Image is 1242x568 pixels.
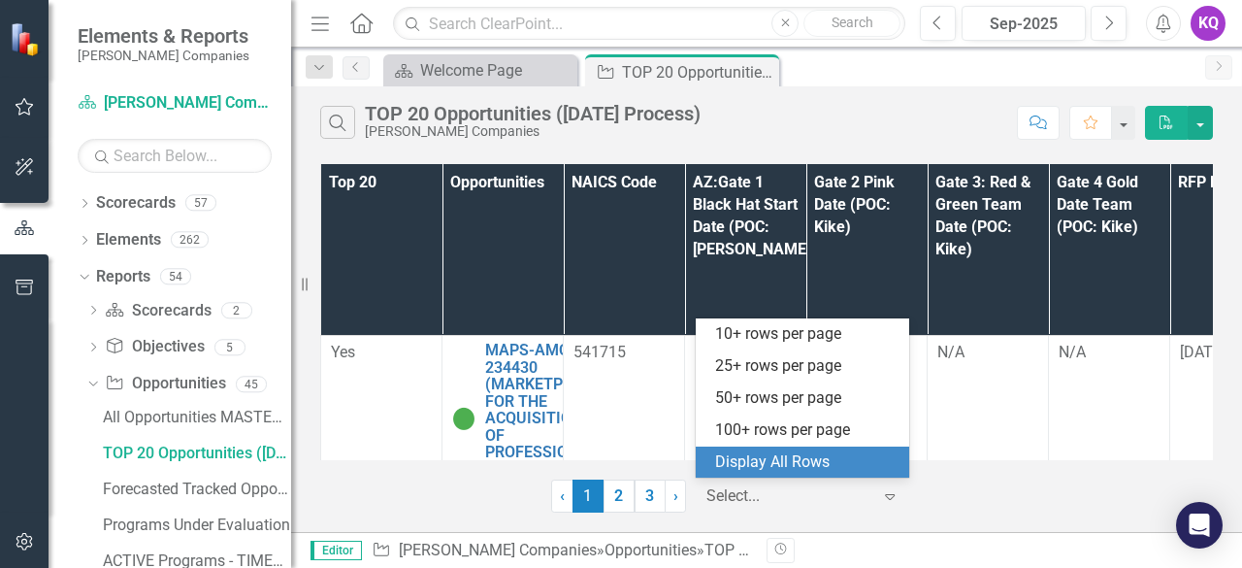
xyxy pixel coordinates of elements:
[1191,6,1226,41] button: KQ
[399,541,597,559] a: [PERSON_NAME] Companies
[10,22,44,56] img: ClearPoint Strategy
[622,60,774,84] div: TOP 20 Opportunities ([DATE] Process)
[214,339,245,355] div: 5
[103,409,291,426] div: All Opportunities MASTER LIST
[388,58,572,83] a: Welcome Page
[98,402,291,433] a: All Opportunities MASTER LIST
[105,336,204,358] a: Objectives
[420,58,572,83] div: Welcome Page
[96,229,161,251] a: Elements
[221,302,252,318] div: 2
[103,481,291,498] div: Forecasted Tracked Opportunities
[331,343,355,361] span: Yes
[715,451,898,474] div: Display All Rows
[715,323,898,346] div: 10+ rows per page
[962,6,1086,41] button: Sep-2025
[1059,342,1160,364] div: N/A
[185,195,216,212] div: 57
[78,92,272,115] a: [PERSON_NAME] Companies
[103,517,291,534] div: Programs Under Evaluation
[98,438,291,469] a: TOP 20 Opportunities ([DATE] Process)
[96,266,150,288] a: Reports
[832,15,873,30] span: Search
[365,103,701,124] div: TOP 20 Opportunities ([DATE] Process)
[98,474,291,505] a: Forecasted Tracked Opportunities
[715,355,898,378] div: 25+ rows per page
[78,139,272,173] input: Search Below...
[673,486,678,505] span: ›
[310,541,362,560] span: Editor
[105,300,211,322] a: Scorecards
[105,373,225,395] a: Opportunities
[160,268,191,284] div: 54
[937,342,1038,364] div: N/A
[803,10,900,37] button: Search
[1176,502,1223,549] div: Open Intercom Messenger
[715,419,898,442] div: 100+ rows per page
[1180,343,1226,361] span: [DATE]
[573,343,626,361] span: 541715
[365,124,701,139] div: [PERSON_NAME] Companies
[560,486,565,505] span: ‹
[103,445,291,462] div: TOP 20 Opportunities ([DATE] Process)
[78,24,249,48] span: Elements & Reports
[715,387,898,410] div: 50+ rows per page
[485,342,601,479] a: MAPS-AMC-234430 (MARKETPLACE FOR THE ACQUISITION OF PROFESSIONAL SERVICES)
[704,541,970,559] div: TOP 20 Opportunities ([DATE] Process)
[452,407,475,430] img: Active
[78,48,249,63] small: [PERSON_NAME] Companies
[372,540,752,562] div: » »
[393,7,905,41] input: Search ClearPoint...
[635,480,666,513] a: 3
[98,510,291,541] a: Programs Under Evaluation
[572,480,604,513] span: 1
[236,376,267,392] div: 45
[96,192,176,215] a: Scorecards
[604,480,635,513] a: 2
[968,13,1079,36] div: Sep-2025
[605,541,697,559] a: Opportunities
[171,232,209,249] div: 262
